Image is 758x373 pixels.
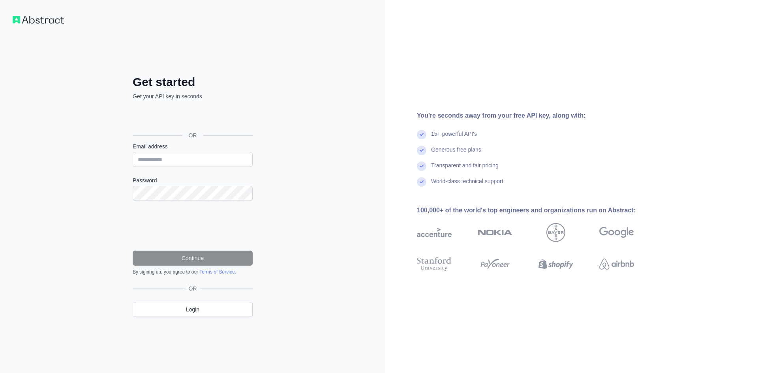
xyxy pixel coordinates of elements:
[599,223,634,242] img: google
[186,285,200,292] span: OR
[478,255,512,273] img: payoneer
[199,269,235,275] a: Terms of Service
[133,75,253,89] h2: Get started
[133,269,253,275] div: By signing up, you agree to our .
[133,302,253,317] a: Login
[538,255,573,273] img: shopify
[133,92,253,100] p: Get your API key in seconds
[599,255,634,273] img: airbnb
[417,177,426,187] img: check mark
[13,16,64,24] img: Workflow
[133,176,253,184] label: Password
[431,130,477,146] div: 15+ powerful API's
[431,177,503,193] div: World-class technical support
[133,210,253,241] iframe: reCAPTCHA
[431,161,499,177] div: Transparent and fair pricing
[417,146,426,155] img: check mark
[417,255,452,273] img: stanford university
[417,206,659,215] div: 100,000+ of the world's top engineers and organizations run on Abstract:
[182,131,203,139] span: OR
[133,251,253,266] button: Continue
[417,130,426,139] img: check mark
[133,142,253,150] label: Email address
[417,111,659,120] div: You're seconds away from your free API key, along with:
[129,109,255,126] iframe: Sign in with Google Button
[546,223,565,242] img: bayer
[417,223,452,242] img: accenture
[431,146,481,161] div: Generous free plans
[417,161,426,171] img: check mark
[478,223,512,242] img: nokia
